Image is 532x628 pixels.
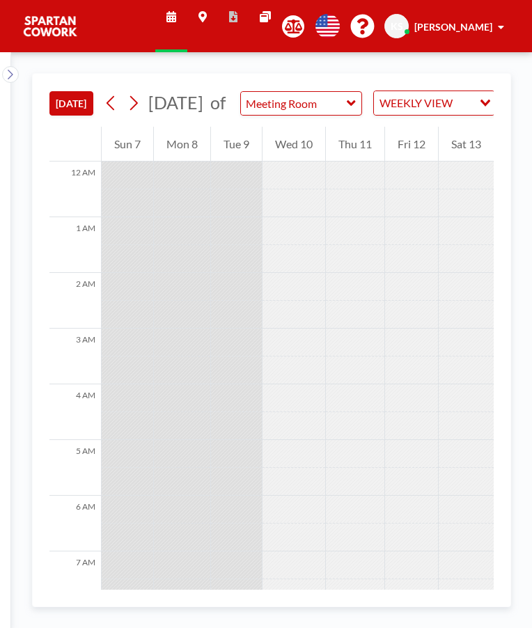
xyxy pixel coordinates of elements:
img: organization-logo [22,13,78,40]
div: Sun 7 [102,127,153,162]
div: 2 AM [49,273,101,329]
div: Mon 8 [154,127,210,162]
span: WEEKLY VIEW [377,94,455,112]
button: [DATE] [49,91,93,116]
div: Search for option [374,91,494,115]
input: Search for option [457,94,471,112]
div: 4 AM [49,384,101,440]
span: [DATE] [148,92,203,113]
div: Tue 9 [211,127,262,162]
span: [PERSON_NAME] [414,21,492,33]
div: 7 AM [49,551,101,607]
div: Sat 13 [439,127,494,162]
div: 12 AM [49,162,101,217]
div: Wed 10 [263,127,325,162]
div: 1 AM [49,217,101,273]
div: 6 AM [49,496,101,551]
div: 3 AM [49,329,101,384]
div: Thu 11 [326,127,384,162]
div: Fri 12 [385,127,438,162]
span: of [210,92,226,113]
input: Meeting Room [241,92,347,115]
div: 5 AM [49,440,101,496]
span: KS [391,20,403,33]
